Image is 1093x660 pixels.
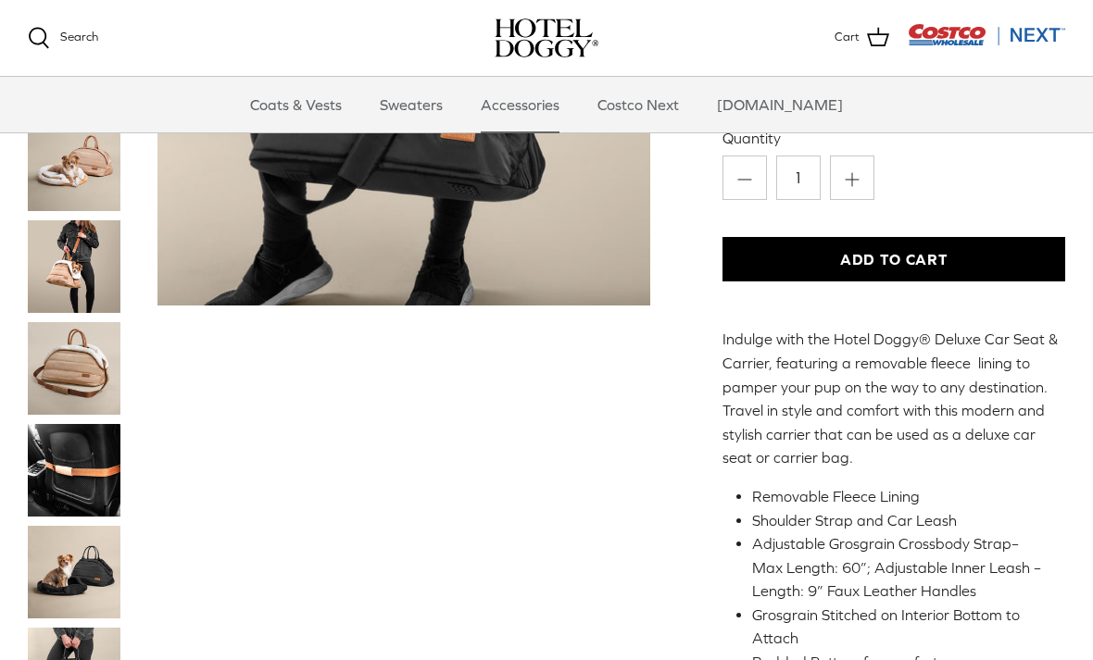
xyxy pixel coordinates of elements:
[835,26,889,50] a: Cart
[722,128,1065,148] label: Quantity
[28,526,120,618] a: Thumbnail Link
[28,220,120,313] a: Thumbnail Link
[776,156,821,200] input: Quantity
[233,77,358,132] a: Coats & Vests
[722,237,1065,281] button: Add to Cart
[908,23,1065,46] img: Costco Next
[700,77,860,132] a: [DOMAIN_NAME]
[835,28,860,47] span: Cart
[28,27,98,49] a: Search
[908,35,1065,49] a: Visit Costco Next
[28,118,120,211] a: Thumbnail Link
[60,30,98,44] span: Search
[28,322,120,415] a: Thumbnail Link
[722,328,1065,470] p: Indulge with the Hotel Doggy® Deluxe Car Seat & Carrier, featuring a removable fleece lining to p...
[752,532,1050,604] li: Adjustable Grosgrain Crossbody Strap– Max Length: 60”; Adjustable Inner Leash – Length: 9” Faux L...
[495,19,598,57] img: hoteldoggycom
[495,19,598,57] a: hoteldoggy.com hoteldoggycom
[752,509,1050,533] li: Shoulder Strap and Car Leash
[464,77,576,132] a: Accessories
[752,604,1050,651] li: Grosgrain Stitched on Interior Bottom to Attach
[752,485,1050,509] li: Removable Fleece Lining
[581,77,696,132] a: Costco Next
[28,424,120,517] a: Thumbnail Link
[363,77,459,132] a: Sweaters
